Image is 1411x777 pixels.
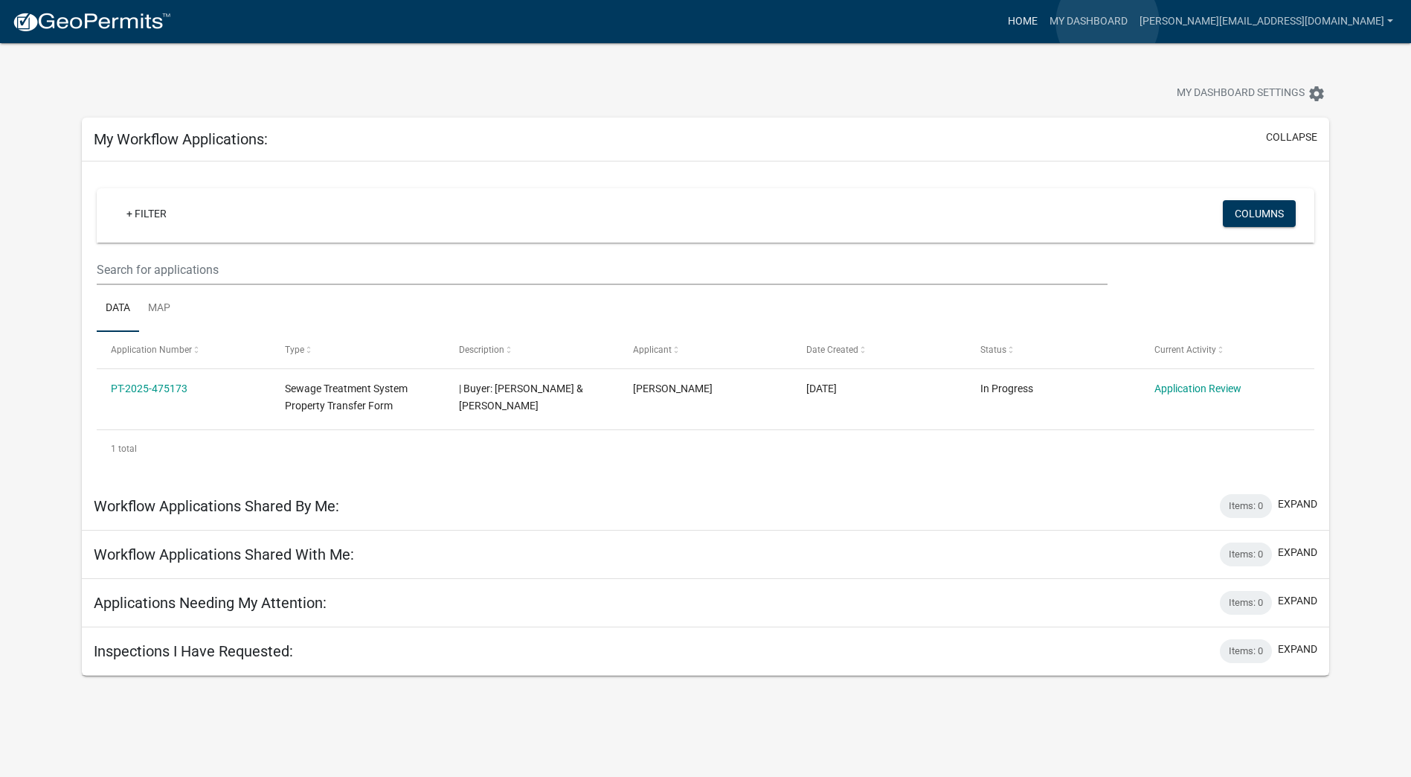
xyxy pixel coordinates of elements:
[1220,543,1272,566] div: Items: 0
[792,332,966,368] datatable-header-cell: Date Created
[285,345,304,355] span: Type
[111,345,192,355] span: Application Number
[966,332,1140,368] datatable-header-cell: Status
[1134,7,1399,36] a: [PERSON_NAME][EMAIL_ADDRESS][DOMAIN_NAME]
[980,345,1006,355] span: Status
[1177,85,1305,103] span: My Dashboard Settings
[1266,129,1317,145] button: collapse
[1278,593,1317,609] button: expand
[94,130,268,148] h5: My Workflow Applications:
[980,383,1033,394] span: In Progress
[1278,545,1317,560] button: expand
[1154,383,1241,394] a: Application Review
[1278,496,1317,512] button: expand
[271,332,445,368] datatable-header-cell: Type
[94,594,327,612] h5: Applications Needing My Attention:
[633,383,713,394] span: Eric Nelson
[806,383,837,394] span: 09/08/2025
[1220,591,1272,615] div: Items: 0
[97,255,1108,285] input: Search for applications
[459,383,583,412] span: | Buyer: Eric & Michael Nelson
[115,200,179,227] a: + Filter
[445,332,619,368] datatable-header-cell: Description
[139,285,179,333] a: Map
[1140,332,1314,368] datatable-header-cell: Current Activity
[1002,7,1044,36] a: Home
[1220,639,1272,663] div: Items: 0
[82,162,1329,482] div: collapse
[97,332,271,368] datatable-header-cell: Application Number
[806,345,858,355] span: Date Created
[94,546,354,563] h5: Workflow Applications Shared With Me:
[633,345,672,355] span: Applicant
[1165,79,1337,108] button: My Dashboard Settingssettings
[459,345,504,355] span: Description
[1223,200,1296,227] button: Columns
[97,285,139,333] a: Data
[97,430,1314,467] div: 1 total
[1044,7,1134,36] a: My Dashboard
[618,332,792,368] datatable-header-cell: Applicant
[285,383,408,412] span: Sewage Treatment System Property Transfer Form
[111,383,187,394] a: PT-2025-475173
[94,642,293,660] h5: Inspections I Have Requested:
[94,497,339,515] h5: Workflow Applications Shared By Me:
[1154,345,1216,355] span: Current Activity
[1308,85,1325,103] i: settings
[1278,642,1317,657] button: expand
[1220,494,1272,518] div: Items: 0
